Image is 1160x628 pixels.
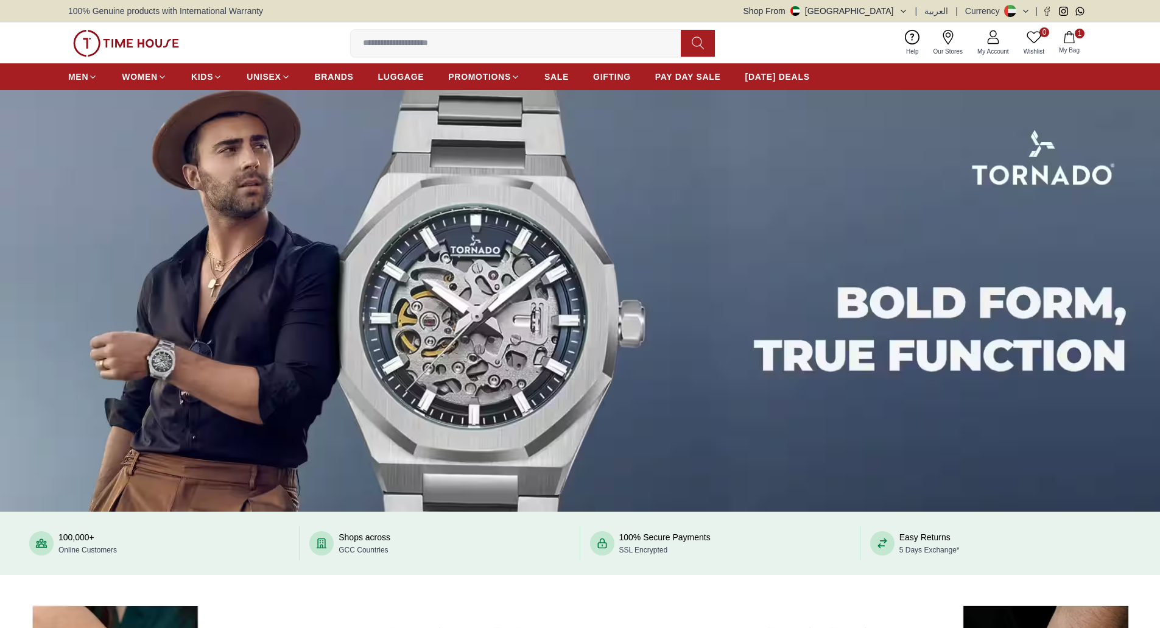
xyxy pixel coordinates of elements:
a: UNISEX [247,66,290,88]
span: BRANDS [315,71,354,83]
a: KIDS [191,66,222,88]
span: | [915,5,918,17]
a: WOMEN [122,66,167,88]
span: Online Customers [58,546,117,554]
span: 1 [1075,29,1084,38]
span: LUGGAGE [378,71,424,83]
div: Currency [965,5,1005,17]
img: ... [73,30,179,57]
span: GCC Countries [339,546,388,554]
span: 100% Genuine products with International Warranty [68,5,263,17]
div: Shops across [339,531,390,556]
span: PAY DAY SALE [655,71,721,83]
a: Help [899,27,926,58]
button: العربية [924,5,948,17]
a: Instagram [1059,7,1068,16]
span: 5 Days Exchange* [899,546,960,554]
span: SSL Encrypted [619,546,668,554]
span: MEN [68,71,88,83]
span: KIDS [191,71,213,83]
button: 1My Bag [1052,29,1087,57]
span: 0 [1039,27,1049,37]
a: Whatsapp [1075,7,1084,16]
span: SALE [544,71,569,83]
div: 100% Secure Payments [619,531,711,556]
span: Wishlist [1019,47,1049,56]
span: My Account [972,47,1014,56]
span: Our Stores [929,47,968,56]
a: BRANDS [315,66,354,88]
img: United Arab Emirates [790,6,800,16]
span: PROMOTIONS [448,71,511,83]
a: SALE [544,66,569,88]
a: GIFTING [593,66,631,88]
div: 100,000+ [58,531,117,556]
a: [DATE] DEALS [745,66,810,88]
a: Facebook [1042,7,1052,16]
span: WOMEN [122,71,158,83]
span: | [955,5,958,17]
button: Shop From[GEOGRAPHIC_DATA] [743,5,908,17]
span: Help [901,47,924,56]
a: Our Stores [926,27,970,58]
a: PROMOTIONS [448,66,520,88]
a: LUGGAGE [378,66,424,88]
a: MEN [68,66,97,88]
span: UNISEX [247,71,281,83]
a: 0Wishlist [1016,27,1052,58]
span: | [1035,5,1038,17]
span: My Bag [1054,46,1084,55]
div: Easy Returns [899,531,960,556]
span: GIFTING [593,71,631,83]
span: [DATE] DEALS [745,71,810,83]
a: PAY DAY SALE [655,66,721,88]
